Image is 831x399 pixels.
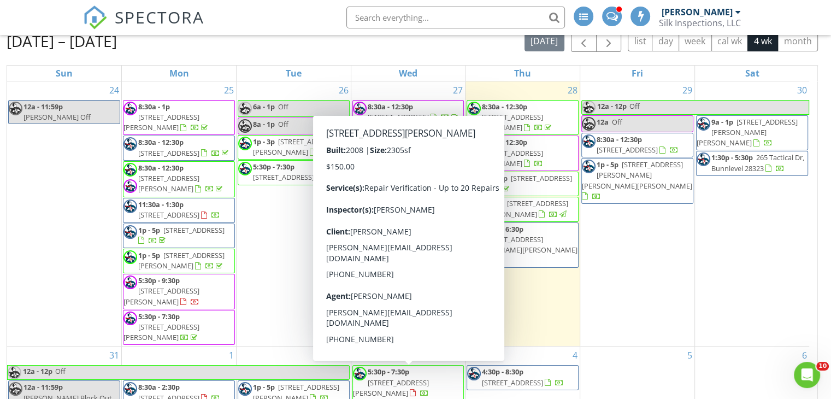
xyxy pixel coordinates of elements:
[123,199,137,213] img: silk_inspectionssuperinspector.png
[138,199,184,209] span: 11:30a - 1:30p
[123,179,137,193] img: silk_inspector.png
[253,102,275,112] span: 6a - 1p
[777,30,818,51] button: month
[368,102,460,122] a: 8:30a - 12:30p [STREET_ADDRESS]
[612,117,622,127] span: Off
[107,347,121,364] a: Go to August 31, 2025
[353,163,367,177] img: silk_inspectionssuperinspector.png
[467,197,579,221] a: 1p - 5p [STREET_ADDRESS][PERSON_NAME]
[467,137,543,168] a: 8:30a - 12:30p [STREET_ADDRESS][PERSON_NAME]
[368,367,409,377] span: 5:30p - 7:30p
[138,148,199,158] span: [STREET_ADDRESS]
[511,173,572,183] span: [STREET_ADDRESS]
[368,102,413,112] span: 8:30a - 12:30p
[467,102,481,115] img: silk_inspectionssuperinspector.png
[138,382,180,392] span: 8:30a - 2:30p
[482,367,564,387] a: 4:30p - 8:30p [STREET_ADDRESS]
[238,382,252,396] img: silk_inspectionssuperinspector.png
[123,224,235,248] a: 1p - 5p [STREET_ADDRESS]
[123,137,137,151] img: silk_inspectionssuperinspector.png
[351,81,465,347] td: Go to August 27, 2025
[368,198,429,208] span: [STREET_ADDRESS]
[107,81,121,99] a: Go to August 24, 2025
[597,145,658,155] span: [STREET_ADDRESS]
[253,137,339,157] span: [STREET_ADDRESS][PERSON_NAME]
[711,152,804,173] span: 265 Tactical Dr, Bunnlevel 28323
[482,367,523,377] span: 4:30p - 8:30p
[222,81,236,99] a: Go to August 25, 2025
[353,137,429,157] span: [STREET_ADDRESS][PERSON_NAME]
[23,382,63,392] span: 12a - 11:59p
[353,188,367,202] img: silk_inspectionssuperinspector.png
[123,100,235,136] a: 8:30a - 1p [STREET_ADDRESS][PERSON_NAME]
[123,286,199,306] span: [STREET_ADDRESS][PERSON_NAME]
[393,163,454,173] span: [STREET_ADDRESS]
[138,250,160,260] span: 1p - 5p
[123,198,235,222] a: 11:30a - 1:30p [STREET_ADDRESS]
[467,172,579,196] a: 12p - 2p [STREET_ADDRESS]
[238,135,350,160] a: 1p - 3p [STREET_ADDRESS][PERSON_NAME]
[253,119,275,129] span: 8a - 1p
[123,275,137,289] img: silk_inspector.png
[795,81,809,99] a: Go to August 30, 2025
[138,275,180,285] span: 5:30p - 9:30p
[123,163,137,177] img: silk_inspectionssuperinspector.png
[9,382,22,396] img: silk_inspectionssuperinspector.png
[662,7,733,17] div: [PERSON_NAME]
[54,66,75,81] a: Sunday
[353,127,439,157] a: 8:30a - 12:30p [STREET_ADDRESS][PERSON_NAME]
[167,66,191,81] a: Monday
[122,81,237,347] td: Go to August 25, 2025
[341,347,351,364] a: Go to September 2, 2025
[123,112,199,132] span: [STREET_ADDRESS][PERSON_NAME]
[123,102,137,115] img: silk_inspector.png
[353,378,429,398] span: [STREET_ADDRESS][PERSON_NAME]
[652,30,679,51] button: day
[482,102,527,112] span: 8:30a - 12:30p
[467,148,543,168] span: [STREET_ADDRESS][PERSON_NAME]
[278,102,288,112] span: Off
[742,66,761,81] a: Saturday
[7,81,122,347] td: Go to August 24, 2025
[482,137,527,147] span: 8:30a - 12:30p
[22,366,53,379] span: 12a - 12p
[138,173,199,193] span: [STREET_ADDRESS][PERSON_NAME]
[467,173,481,187] img: silk_inspectionssuperinspector.png
[253,162,345,182] a: 5:30p - 7:30p [STREET_ADDRESS]
[138,163,184,173] span: 8:30a - 12:30p
[353,367,367,380] img: silk_inspectionssuperinspector.png
[794,362,820,388] iframe: Intercom live chat
[512,66,533,81] a: Thursday
[467,224,577,266] a: 4:30p - 6:30p [STREET_ADDRESS][PERSON_NAME][PERSON_NAME]
[353,127,367,140] img: silk_inspectionssuperinspector.png
[253,382,275,392] span: 1p - 5p
[580,81,695,347] td: Go to August 29, 2025
[482,198,568,219] span: [STREET_ADDRESS][PERSON_NAME]
[582,101,596,114] img: silk_inspectionssuperinspector.png
[253,137,339,157] a: 1p - 3p [STREET_ADDRESS][PERSON_NAME]
[451,81,465,99] a: Go to August 27, 2025
[238,137,252,150] img: silk_inspectionssuperinspector.png
[83,15,204,38] a: SPECTORA
[238,160,350,185] a: 5:30p - 7:30p [STREET_ADDRESS]
[597,134,642,144] span: 8:30a - 12:30p
[800,347,809,364] a: Go to September 6, 2025
[697,117,798,148] a: 9a - 1p [STREET_ADDRESS][PERSON_NAME][PERSON_NAME]
[816,362,829,371] span: 10
[694,81,809,347] td: Go to August 30, 2025
[467,224,481,238] img: silk_inspectionssuperinspector.png
[679,30,712,51] button: week
[138,137,231,157] a: 8:30a - 12:30p [STREET_ADDRESS]
[138,250,225,271] span: [STREET_ADDRESS][PERSON_NAME]
[253,162,294,172] span: 5:30p - 7:30p
[482,378,543,388] span: [STREET_ADDRESS]
[711,152,804,173] a: 1:30p - 5:30p 265 Tactical Dr, Bunnlevel 28323
[352,100,464,125] a: 8:30a - 12:30p [STREET_ADDRESS]
[138,163,225,193] a: 8:30a - 12:30p [STREET_ADDRESS][PERSON_NAME]
[697,152,710,166] img: silk_inspectionssuperinspector.png
[353,102,367,115] img: silk_inspector.png
[123,136,235,160] a: 8:30a - 12:30p [STREET_ADDRESS]
[597,117,609,127] span: 12a
[581,133,693,157] a: 8:30a - 12:30p [STREET_ADDRESS]
[123,322,199,342] span: [STREET_ADDRESS][PERSON_NAME]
